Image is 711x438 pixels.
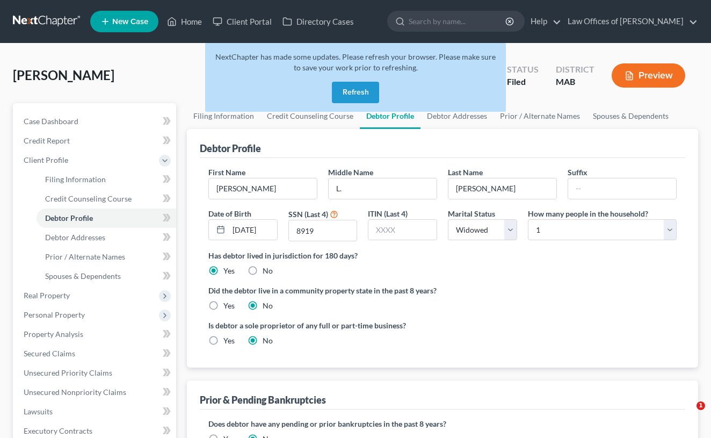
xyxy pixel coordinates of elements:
[24,329,83,339] span: Property Analysis
[208,167,245,178] label: First Name
[24,426,92,435] span: Executory Contracts
[448,178,556,199] input: --
[448,167,483,178] label: Last Name
[368,220,437,240] input: XXXX
[15,344,176,363] a: Secured Claims
[332,82,379,103] button: Refresh
[37,247,176,267] a: Prior / Alternate Names
[209,178,317,199] input: --
[525,12,561,31] a: Help
[697,401,705,410] span: 1
[24,407,53,416] span: Lawsuits
[507,63,539,76] div: Status
[223,335,235,346] label: Yes
[24,368,112,377] span: Unsecured Priority Claims
[288,209,328,220] label: SSN (Last 4)
[674,401,700,427] iframe: Intercom live chat
[208,208,251,219] label: Date of Birth
[568,167,587,178] label: Suffix
[200,393,326,406] div: Prior & Pending Bankruptcies
[13,67,114,83] span: [PERSON_NAME]
[494,103,586,129] a: Prior / Alternate Names
[556,76,594,88] div: MAB
[15,325,176,344] a: Property Analysis
[328,167,373,178] label: Middle Name
[24,136,70,145] span: Credit Report
[45,271,121,281] span: Spouses & Dependents
[37,170,176,189] a: Filing Information
[208,418,677,429] label: Does debtor have any pending or prior bankruptcies in the past 8 years?
[528,208,648,219] label: How many people in the household?
[263,265,273,276] label: No
[277,12,359,31] a: Directory Cases
[162,12,207,31] a: Home
[263,300,273,311] label: No
[45,175,106,184] span: Filing Information
[507,76,539,88] div: Filed
[215,52,496,72] span: NextChapter has made some updates. Please refresh your browser. Please make sure to save your wor...
[223,265,235,276] label: Yes
[15,363,176,383] a: Unsecured Priority Claims
[562,12,698,31] a: Law Offices of [PERSON_NAME]
[24,310,85,319] span: Personal Property
[409,11,507,31] input: Search by name...
[229,220,277,240] input: MM/DD/YYYY
[15,383,176,402] a: Unsecured Nonpriority Claims
[448,208,495,219] label: Marital Status
[329,178,437,199] input: M.I
[223,300,235,311] label: Yes
[24,117,78,126] span: Case Dashboard
[208,250,677,261] label: Has debtor lived in jurisdiction for 180 days?
[24,387,126,397] span: Unsecured Nonpriority Claims
[45,213,93,222] span: Debtor Profile
[208,285,677,296] label: Did the debtor live in a community property state in the past 8 years?
[37,209,176,228] a: Debtor Profile
[37,228,176,247] a: Debtor Addresses
[45,252,125,261] span: Prior / Alternate Names
[289,220,357,241] input: XXXX
[568,178,676,199] input: --
[556,63,594,76] div: District
[187,103,260,129] a: Filing Information
[45,194,132,203] span: Credit Counseling Course
[37,189,176,209] a: Credit Counseling Course
[45,233,105,242] span: Debtor Addresses
[112,18,148,26] span: New Case
[586,103,675,129] a: Spouses & Dependents
[207,12,277,31] a: Client Portal
[15,402,176,421] a: Lawsuits
[263,335,273,346] label: No
[368,208,408,219] label: ITIN (Last 4)
[208,320,437,331] label: Is debtor a sole proprietor of any full or part-time business?
[24,155,68,164] span: Client Profile
[37,267,176,286] a: Spouses & Dependents
[24,291,70,300] span: Real Property
[15,112,176,131] a: Case Dashboard
[15,131,176,150] a: Credit Report
[612,63,685,88] button: Preview
[200,142,261,155] div: Debtor Profile
[24,349,75,358] span: Secured Claims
